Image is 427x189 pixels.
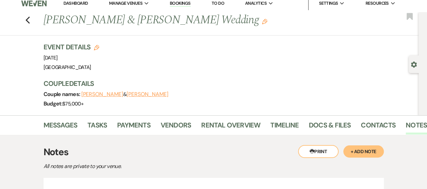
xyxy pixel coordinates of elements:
[44,91,81,98] span: Couple names:
[63,0,88,6] a: Dashboard
[81,92,123,97] button: [PERSON_NAME]
[212,0,224,6] a: To Do
[44,12,341,28] h1: [PERSON_NAME] & [PERSON_NAME] Wedding
[87,120,107,135] a: Tasks
[44,54,58,61] span: [DATE]
[44,145,384,159] h3: Notes
[117,120,151,135] a: Payments
[406,120,427,135] a: Notes
[309,120,351,135] a: Docs & Files
[411,61,417,67] button: Open lead details
[44,42,100,52] h3: Event Details
[127,92,168,97] button: [PERSON_NAME]
[44,120,78,135] a: Messages
[44,100,63,107] span: Budget:
[44,162,280,171] p: All notes are private to your venue.
[161,120,191,135] a: Vendors
[201,120,260,135] a: Rental Overview
[44,79,412,88] h3: Couple Details
[81,91,168,98] span: &
[361,120,396,135] a: Contacts
[298,145,339,158] button: Print
[343,145,384,158] button: + Add Note
[170,0,191,7] a: Bookings
[44,64,91,71] span: [GEOGRAPHIC_DATA]
[62,100,83,107] span: $75,000+
[262,18,267,24] button: Edit
[270,120,299,135] a: Timeline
